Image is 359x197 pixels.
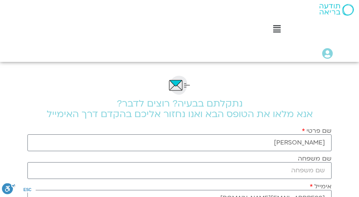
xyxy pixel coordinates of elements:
label: שם פרטי [302,127,332,134]
input: שם פרטי [27,134,332,151]
label: שם משפחה [298,155,332,162]
input: שם משפחה [27,162,332,179]
img: תודעה בריאה [319,4,354,16]
h2: נתקלתם בבעיה? רוצים לדבר? אנא מלאו את הטופס הבא ואנו נחזור אליכם בהקדם דרך האימייל [27,98,332,119]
